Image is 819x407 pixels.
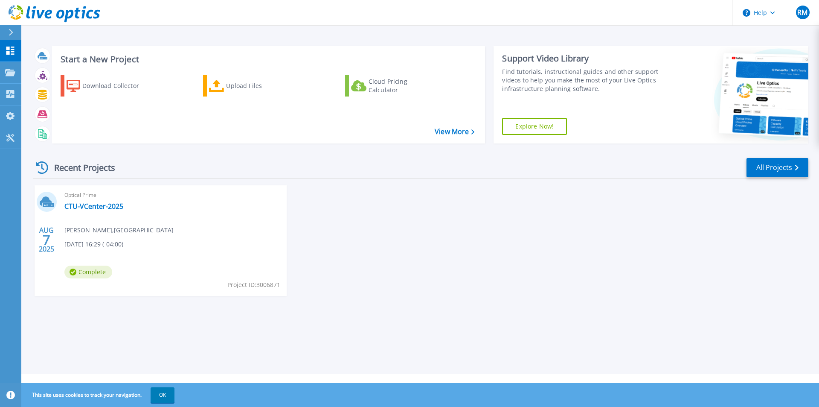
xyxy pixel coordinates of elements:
h3: Start a New Project [61,55,474,64]
div: Cloud Pricing Calculator [369,77,437,94]
span: Optical Prime [64,190,282,200]
div: Support Video Library [502,53,662,64]
span: [DATE] 16:29 (-04:00) [64,240,123,249]
span: Project ID: 3006871 [227,280,280,290]
div: Find tutorials, instructional guides and other support videos to help you make the most of your L... [502,67,662,93]
a: All Projects [746,158,808,177]
a: Cloud Pricing Calculator [345,75,440,97]
a: Explore Now! [502,118,567,135]
span: RM [797,9,807,16]
a: CTU-VCenter-2025 [64,202,123,211]
span: 7 [43,236,50,243]
div: AUG 2025 [38,224,55,255]
a: View More [435,128,474,136]
span: This site uses cookies to track your navigation. [23,387,174,403]
button: OK [151,387,174,403]
div: Recent Projects [33,157,127,178]
span: Complete [64,266,112,278]
span: [PERSON_NAME] , [GEOGRAPHIC_DATA] [64,225,174,235]
div: Upload Files [226,77,294,94]
a: Download Collector [61,75,156,97]
div: Download Collector [82,77,151,94]
a: Upload Files [203,75,298,97]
